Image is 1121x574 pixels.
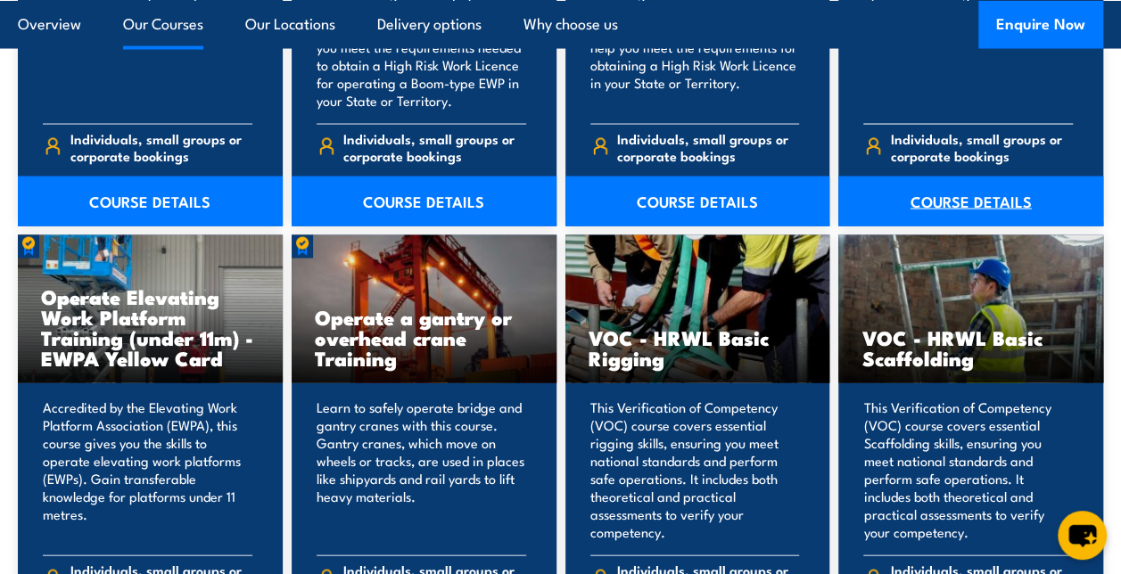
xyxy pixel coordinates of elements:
[43,398,252,541] p: Accredited by the Elevating Work Platform Association (EWPA), this course gives you the skills to...
[315,307,533,368] h3: Operate a gantry or overhead crane Training
[589,327,807,368] h3: VOC - HRWL Basic Rigging
[292,176,556,226] a: COURSE DETAILS
[861,327,1080,368] h3: VOC - HRWL Basic Scaffolding
[41,286,260,368] h3: Operate Elevating Work Platform Training (under 11m) - EWPA Yellow Card
[838,176,1103,226] a: COURSE DETAILS
[891,130,1073,164] span: Individuals, small groups or corporate bookings
[617,130,799,164] span: Individuals, small groups or corporate bookings
[590,398,800,541] p: This Verification of Competency (VOC) course covers essential rigging skills, ensuring you meet n...
[70,130,252,164] span: Individuals, small groups or corporate bookings
[18,176,283,226] a: COURSE DETAILS
[863,398,1073,541] p: This Verification of Competency (VOC) course covers essential Scaffolding skills, ensuring you me...
[565,176,830,226] a: COURSE DETAILS
[317,398,526,541] p: Learn to safely operate bridge and gantry cranes with this course. Gantry cranes, which move on w...
[1058,511,1107,560] button: chat-button
[343,130,525,164] span: Individuals, small groups or corporate bookings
